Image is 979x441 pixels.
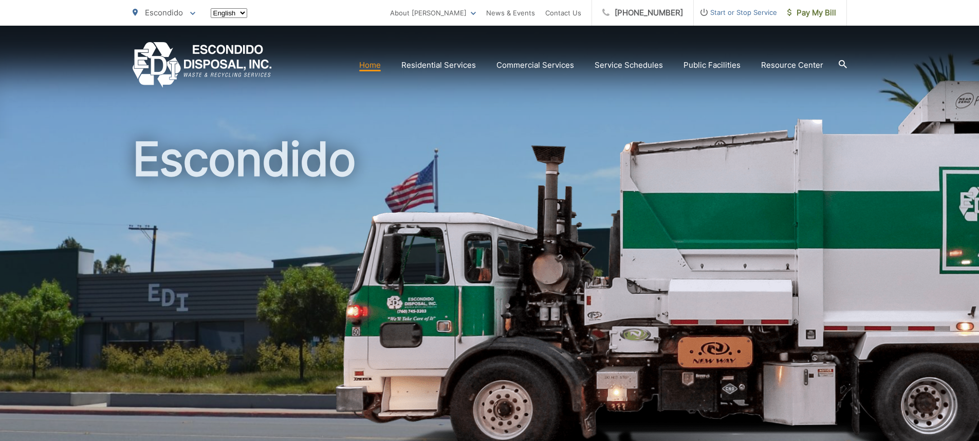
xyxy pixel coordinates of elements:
[133,42,272,88] a: EDCD logo. Return to the homepage.
[359,59,381,71] a: Home
[684,59,741,71] a: Public Facilities
[486,7,535,19] a: News & Events
[787,7,836,19] span: Pay My Bill
[545,7,581,19] a: Contact Us
[390,7,476,19] a: About [PERSON_NAME]
[401,59,476,71] a: Residential Services
[145,8,183,17] span: Escondido
[595,59,663,71] a: Service Schedules
[761,59,823,71] a: Resource Center
[496,59,574,71] a: Commercial Services
[211,8,247,18] select: Select a language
